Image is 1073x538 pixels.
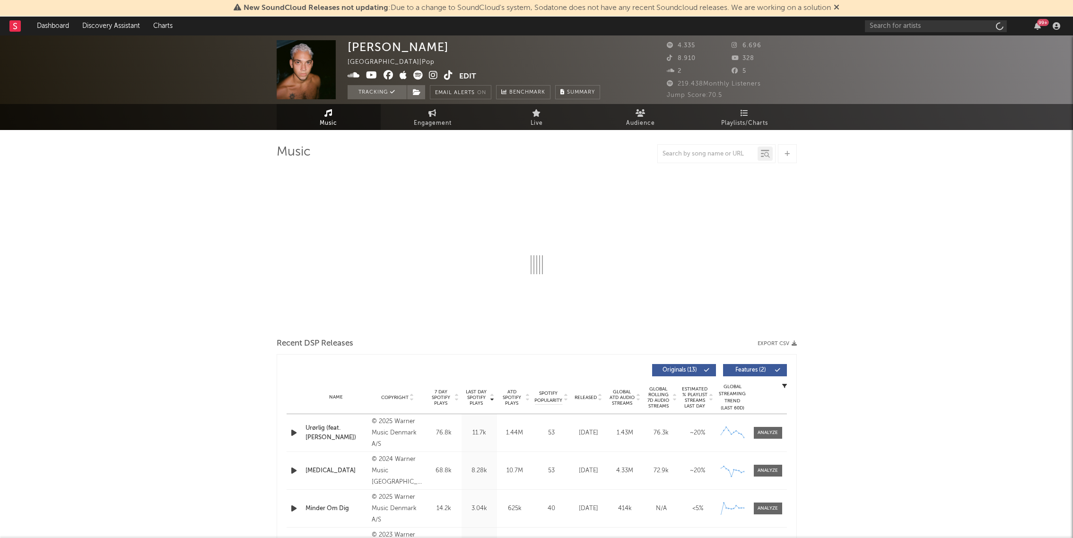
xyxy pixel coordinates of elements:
[567,90,595,95] span: Summary
[428,389,454,406] span: 7 Day Spotify Plays
[305,394,367,401] div: Name
[305,424,367,442] a: Urørlig (feat. [PERSON_NAME])
[1034,22,1041,30] button: 99+
[428,504,459,513] div: 14.2k
[381,395,409,400] span: Copyright
[499,466,530,476] div: 10.7M
[732,43,761,49] span: 6.696
[464,428,495,438] div: 11.7k
[758,341,797,347] button: Export CSV
[320,118,337,129] span: Music
[626,118,655,129] span: Audience
[499,389,524,406] span: ATD Spotify Plays
[555,85,600,99] button: Summary
[573,466,604,476] div: [DATE]
[428,428,459,438] div: 76.8k
[667,92,722,98] span: Jump Score: 70.5
[682,428,714,438] div: ~ 20 %
[732,68,746,74] span: 5
[693,104,797,130] a: Playlists/Charts
[496,85,550,99] a: Benchmark
[509,87,545,98] span: Benchmark
[682,466,714,476] div: ~ 20 %
[718,383,747,412] div: Global Streaming Trend (Last 60D)
[682,386,708,409] span: Estimated % Playlist Streams Last Day
[534,390,562,404] span: Spotify Popularity
[865,20,1007,32] input: Search for artists
[430,85,491,99] button: Email AlertsOn
[381,104,485,130] a: Engagement
[732,55,754,61] span: 328
[667,81,761,87] span: 219.438 Monthly Listeners
[646,466,677,476] div: 72.9k
[348,57,445,68] div: [GEOGRAPHIC_DATA] | Pop
[652,364,716,376] button: Originals(13)
[464,504,495,513] div: 3.04k
[499,504,530,513] div: 625k
[372,416,423,450] div: © 2025 Warner Music Denmark A/S
[459,70,476,82] button: Edit
[609,428,641,438] div: 1.43M
[535,428,568,438] div: 53
[729,367,773,373] span: Features ( 2 )
[305,466,367,476] a: [MEDICAL_DATA]
[372,492,423,526] div: © 2025 Warner Music Denmark A/S
[575,395,597,400] span: Released
[609,389,635,406] span: Global ATD Audio Streams
[76,17,147,35] a: Discovery Assistant
[834,4,839,12] span: Dismiss
[348,40,449,54] div: [PERSON_NAME]
[573,504,604,513] div: [DATE]
[428,466,459,476] div: 68.8k
[414,118,452,129] span: Engagement
[573,428,604,438] div: [DATE]
[609,504,641,513] div: 414k
[589,104,693,130] a: Audience
[667,68,681,74] span: 2
[464,389,489,406] span: Last Day Spotify Plays
[485,104,589,130] a: Live
[531,118,543,129] span: Live
[244,4,831,12] span: : Due to a change to SoundCloud's system, Sodatone does not have any recent Soundcloud releases. ...
[535,504,568,513] div: 40
[30,17,76,35] a: Dashboard
[277,338,353,349] span: Recent DSP Releases
[609,466,641,476] div: 4.33M
[477,90,486,95] em: On
[535,466,568,476] div: 53
[723,364,787,376] button: Features(2)
[667,43,695,49] span: 4.335
[147,17,179,35] a: Charts
[658,367,702,373] span: Originals ( 13 )
[667,55,696,61] span: 8.910
[499,428,530,438] div: 1.44M
[244,4,388,12] span: New SoundCloud Releases not updating
[658,150,758,158] input: Search by song name or URL
[682,504,714,513] div: <5%
[305,504,367,513] a: Minder Om Dig
[277,104,381,130] a: Music
[464,466,495,476] div: 8.28k
[348,85,407,99] button: Tracking
[721,118,768,129] span: Playlists/Charts
[372,454,423,488] div: © 2024 Warner Music [GEOGRAPHIC_DATA] A/S
[646,428,677,438] div: 76.3k
[1037,19,1049,26] div: 99 +
[646,504,677,513] div: N/A
[646,386,672,409] span: Global Rolling 7D Audio Streams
